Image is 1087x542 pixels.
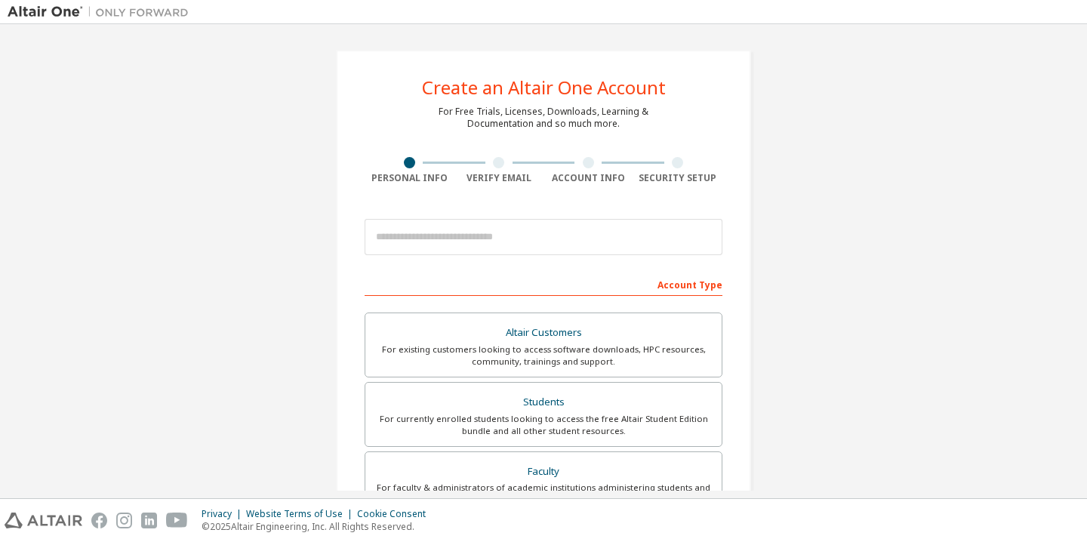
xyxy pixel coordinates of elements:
[202,508,246,520] div: Privacy
[116,513,132,528] img: instagram.svg
[8,5,196,20] img: Altair One
[454,172,544,184] div: Verify Email
[141,513,157,528] img: linkedin.svg
[357,508,435,520] div: Cookie Consent
[374,482,713,506] div: For faculty & administrators of academic institutions administering students and accessing softwa...
[374,461,713,482] div: Faculty
[202,520,435,533] p: © 2025 Altair Engineering, Inc. All Rights Reserved.
[5,513,82,528] img: altair_logo.svg
[633,172,723,184] div: Security Setup
[543,172,633,184] div: Account Info
[374,322,713,343] div: Altair Customers
[374,392,713,413] div: Students
[246,508,357,520] div: Website Terms of Use
[439,106,648,130] div: For Free Trials, Licenses, Downloads, Learning & Documentation and so much more.
[166,513,188,528] img: youtube.svg
[365,272,722,296] div: Account Type
[91,513,107,528] img: facebook.svg
[374,343,713,368] div: For existing customers looking to access software downloads, HPC resources, community, trainings ...
[365,172,454,184] div: Personal Info
[374,413,713,437] div: For currently enrolled students looking to access the free Altair Student Edition bundle and all ...
[422,79,666,97] div: Create an Altair One Account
